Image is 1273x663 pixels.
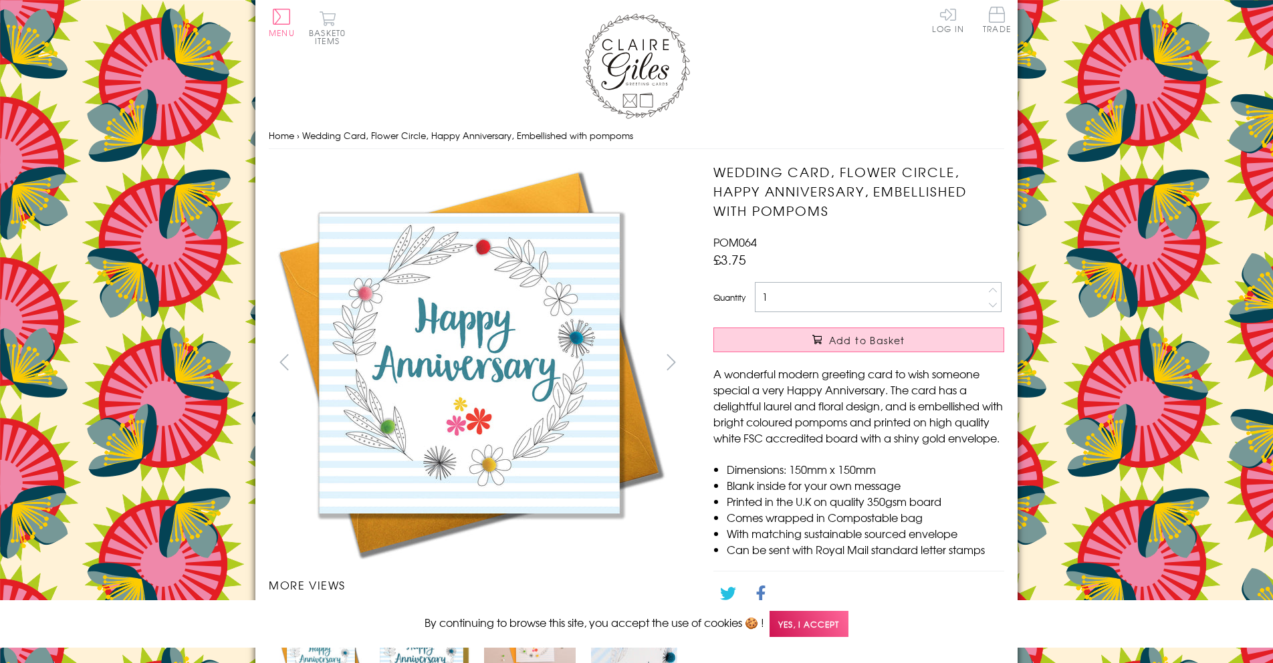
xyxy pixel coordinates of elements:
button: next [657,347,687,377]
img: Wedding Card, Flower Circle, Happy Anniversary, Embellished with pompoms [269,162,670,563]
span: Yes, I accept [770,611,848,637]
a: Trade [983,7,1011,35]
button: prev [269,347,299,377]
h1: Wedding Card, Flower Circle, Happy Anniversary, Embellished with pompoms [713,162,1004,220]
li: Comes wrapped in Compostable bag [727,509,1004,525]
button: Add to Basket [713,327,1004,352]
span: Trade [983,7,1011,33]
img: Wedding Card, Flower Circle, Happy Anniversary, Embellished with pompoms [687,162,1088,561]
li: Dimensions: 150mm x 150mm [727,461,1004,477]
label: Quantity [713,291,745,303]
p: A wonderful modern greeting card to wish someone special a very Happy Anniversary. The card has a... [713,366,1004,446]
nav: breadcrumbs [269,122,1004,150]
span: Wedding Card, Flower Circle, Happy Anniversary, Embellished with pompoms [302,129,633,142]
button: Menu [269,9,295,37]
span: Add to Basket [829,334,905,347]
img: Claire Giles Greetings Cards [583,13,690,119]
a: Log In [932,7,964,33]
span: › [297,129,300,142]
li: With matching sustainable sourced envelope [727,525,1004,541]
h3: More views [269,577,687,593]
li: Printed in the U.K on quality 350gsm board [727,493,1004,509]
span: 0 items [315,27,346,47]
span: POM064 [713,234,757,250]
li: Blank inside for your own message [727,477,1004,493]
span: £3.75 [713,250,746,269]
li: Can be sent with Royal Mail standard letter stamps [727,541,1004,557]
a: Home [269,129,294,142]
span: Menu [269,27,295,39]
button: Basket0 items [309,11,346,45]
